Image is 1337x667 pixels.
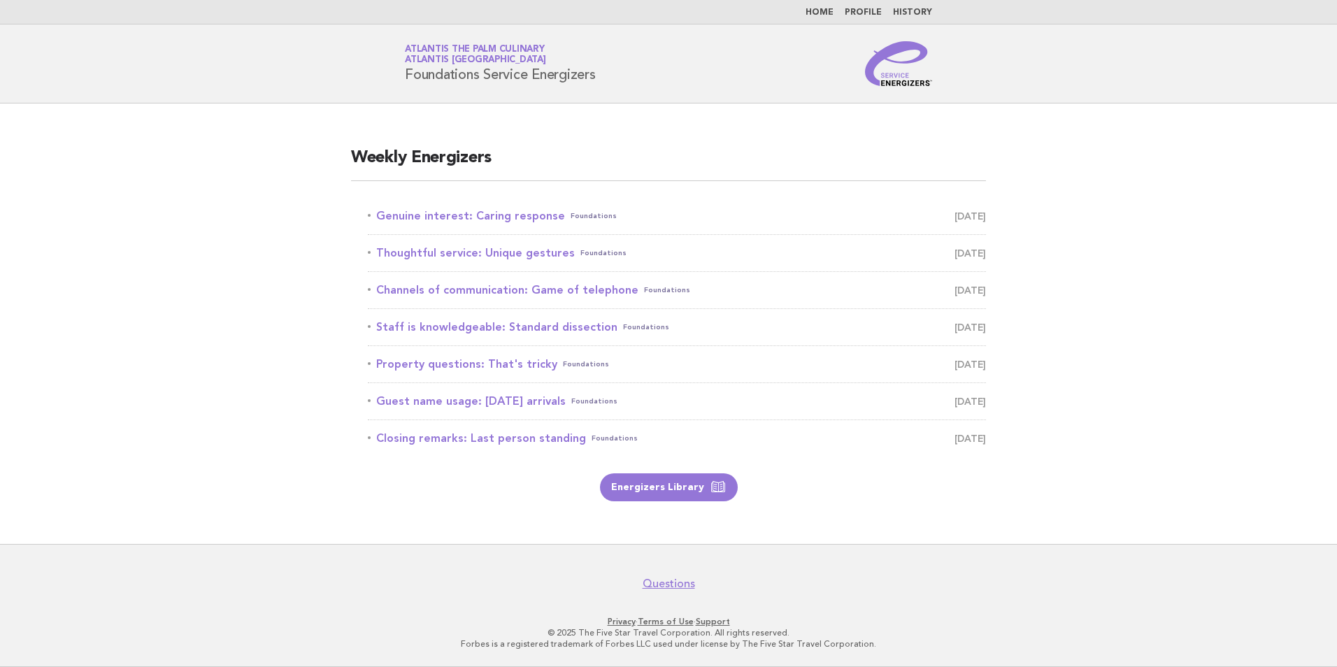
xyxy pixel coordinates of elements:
[592,429,638,448] span: Foundations
[368,243,986,263] a: Thoughtful service: Unique gesturesFoundations [DATE]
[563,354,609,374] span: Foundations
[368,280,986,300] a: Channels of communication: Game of telephoneFoundations [DATE]
[405,45,546,64] a: Atlantis The Palm CulinaryAtlantis [GEOGRAPHIC_DATA]
[865,41,932,86] img: Service Energizers
[643,577,695,591] a: Questions
[405,56,546,65] span: Atlantis [GEOGRAPHIC_DATA]
[955,354,986,374] span: [DATE]
[241,638,1096,650] p: Forbes is a registered trademark of Forbes LLC used under license by The Five Star Travel Corpora...
[845,8,882,17] a: Profile
[368,317,986,337] a: Staff is knowledgeable: Standard dissectionFoundations [DATE]
[600,473,738,501] a: Energizers Library
[955,280,986,300] span: [DATE]
[241,616,1096,627] p: · ·
[368,392,986,411] a: Guest name usage: [DATE] arrivalsFoundations [DATE]
[955,317,986,337] span: [DATE]
[608,617,636,626] a: Privacy
[638,617,694,626] a: Terms of Use
[644,280,690,300] span: Foundations
[623,317,669,337] span: Foundations
[368,429,986,448] a: Closing remarks: Last person standingFoundations [DATE]
[806,8,834,17] a: Home
[955,206,986,226] span: [DATE]
[955,429,986,448] span: [DATE]
[580,243,627,263] span: Foundations
[241,627,1096,638] p: © 2025 The Five Star Travel Corporation. All rights reserved.
[571,206,617,226] span: Foundations
[571,392,617,411] span: Foundations
[368,206,986,226] a: Genuine interest: Caring responseFoundations [DATE]
[696,617,730,626] a: Support
[955,243,986,263] span: [DATE]
[405,45,596,82] h1: Foundations Service Energizers
[893,8,932,17] a: History
[955,392,986,411] span: [DATE]
[351,147,986,181] h2: Weekly Energizers
[368,354,986,374] a: Property questions: That's trickyFoundations [DATE]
